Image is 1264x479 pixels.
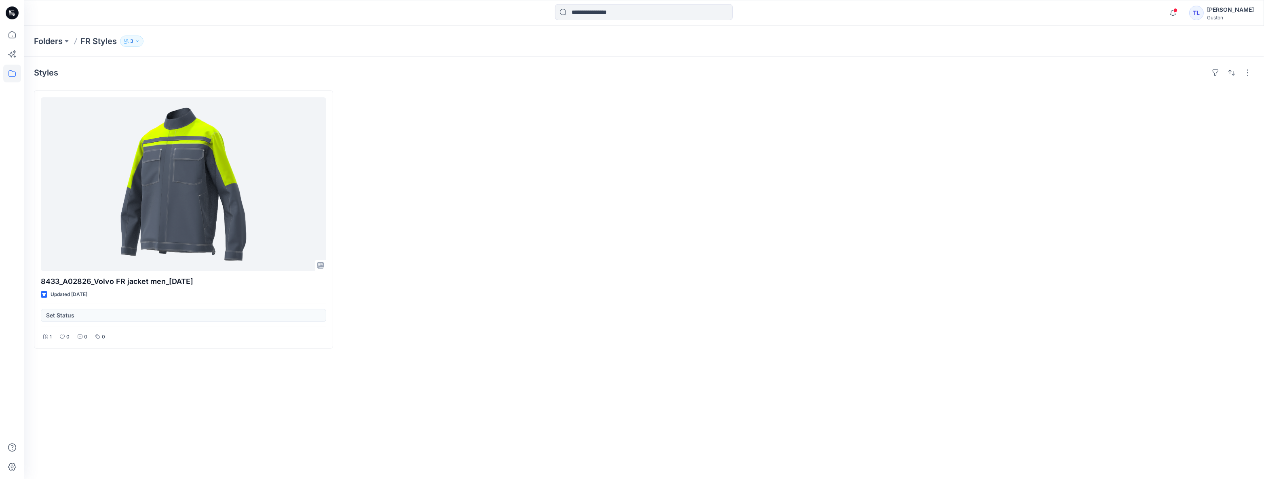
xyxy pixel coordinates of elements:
[1189,6,1204,20] div: TL
[51,290,87,299] p: Updated [DATE]
[34,36,63,47] a: Folders
[1207,5,1254,15] div: [PERSON_NAME]
[80,36,117,47] p: FR Styles
[34,68,58,78] h4: Styles
[102,333,105,341] p: 0
[50,333,52,341] p: 1
[66,333,70,341] p: 0
[1207,15,1254,21] div: Guston
[84,333,87,341] p: 0
[130,37,133,46] p: 3
[120,36,143,47] button: 3
[41,97,326,271] a: 8433_A02826_Volvo FR jacket men_2025-05-31
[41,276,326,287] p: 8433_A02826_Volvo FR jacket men_[DATE]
